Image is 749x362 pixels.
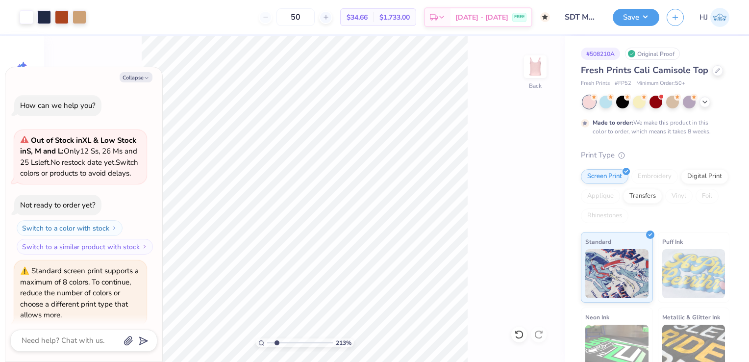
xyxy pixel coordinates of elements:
span: 213 % [336,338,351,347]
span: [DATE] - [DATE] [455,12,508,23]
a: HJ [699,8,729,27]
div: Original Proof [625,48,680,60]
span: Fresh Prints [581,79,610,88]
img: Standard [585,249,649,298]
strong: Made to order: [593,119,633,127]
div: Foil [696,189,719,204]
span: Metallic & Glitter Ink [662,312,720,322]
img: Puff Ink [662,249,725,298]
strong: Out of Stock in XL [31,135,93,145]
span: Fresh Prints Cali Camisole Top [581,64,708,76]
span: Minimum Order: 50 + [636,79,685,88]
span: HJ [699,12,708,23]
img: Switch to a color with stock [111,225,117,231]
input: Untitled Design [557,7,605,27]
span: No restock date yet. [50,157,116,167]
div: Not ready to order yet? [20,200,96,210]
span: $1,733.00 [379,12,410,23]
div: Screen Print [581,169,628,184]
img: Hayden Joseph [710,8,729,27]
input: – – [276,8,315,26]
div: Digital Print [681,169,728,184]
div: We make this product in this color to order, which means it takes 8 weeks. [593,118,713,136]
span: Puff Ink [662,236,683,247]
div: Back [529,81,542,90]
img: Back [525,57,545,77]
span: Only 12 Ss, 26 Ms and 25 Ls left. Switch colors or products to avoid delays. [20,135,138,179]
div: Transfers [623,189,662,204]
div: Standard screen print supports a maximum of 8 colors. To continue, reduce the number of colors or... [20,266,139,320]
div: Applique [581,189,620,204]
div: Print Type [581,150,729,161]
div: How can we help you? [20,101,96,110]
div: Vinyl [665,189,693,204]
span: $34.66 [347,12,368,23]
span: Neon Ink [585,312,609,322]
button: Switch to a color with stock [17,220,123,236]
img: Switch to a similar product with stock [142,244,148,250]
button: Collapse [120,72,152,82]
span: FREE [514,14,524,21]
button: Switch to a similar product with stock [17,239,153,255]
div: Embroidery [631,169,678,184]
div: # 508210A [581,48,620,60]
span: # FP52 [615,79,631,88]
span: Standard [585,236,611,247]
button: Save [613,9,659,26]
div: Rhinestones [581,208,628,223]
